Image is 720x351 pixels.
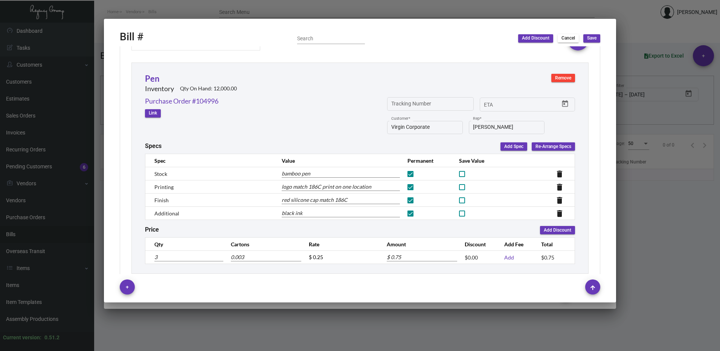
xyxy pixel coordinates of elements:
[44,334,59,342] div: 0.51.2
[379,238,457,251] th: Amount
[120,31,143,43] h2: Bill #
[126,279,129,295] span: +
[274,154,400,167] th: Value
[3,334,41,342] div: Current version:
[500,142,527,151] button: Add Spec
[540,226,575,234] button: Add Discount
[301,238,379,251] th: Rate
[534,238,575,251] th: Total
[145,96,218,106] a: Purchase Order #104996
[558,34,579,43] button: Cancel
[452,154,525,167] th: Save Value
[154,184,174,190] span: Printing
[145,85,174,93] h2: Inventory
[555,196,564,205] mat-icon: delete
[145,238,223,251] th: Qty
[535,143,571,150] span: Re-Arrange Specs
[154,210,179,217] span: Additional
[145,226,159,234] h2: Price
[484,102,507,108] input: Start date
[561,35,575,41] span: Cancel
[465,254,478,261] span: $0.00
[559,98,571,110] button: Open calendar
[551,74,575,82] button: Remove
[587,35,596,41] span: Save
[504,254,514,261] a: Add
[180,85,237,92] h2: Qty On Hand: 12,000.00
[145,73,160,84] a: Pen
[145,154,274,167] th: Spec
[504,143,523,150] span: Add Spec
[555,75,571,81] span: Remove
[555,183,564,192] mat-icon: delete
[497,238,534,251] th: Add Fee
[514,102,550,108] input: End date
[149,110,157,116] span: Link
[518,34,553,43] button: Add Discount
[120,279,135,295] button: +
[457,238,497,251] th: Discount
[154,171,167,177] span: Stock
[400,154,452,167] th: Permanent
[145,142,162,151] h2: Specs
[154,197,169,203] span: Finish
[544,227,571,233] span: Add Discount
[522,35,549,41] span: Add Discount
[555,169,564,179] mat-icon: delete
[532,142,575,151] button: Re-Arrange Specs
[145,109,161,118] button: Link
[583,34,600,43] button: Save
[555,209,564,218] mat-icon: delete
[223,238,301,251] th: Cartons
[541,254,554,261] span: $0.75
